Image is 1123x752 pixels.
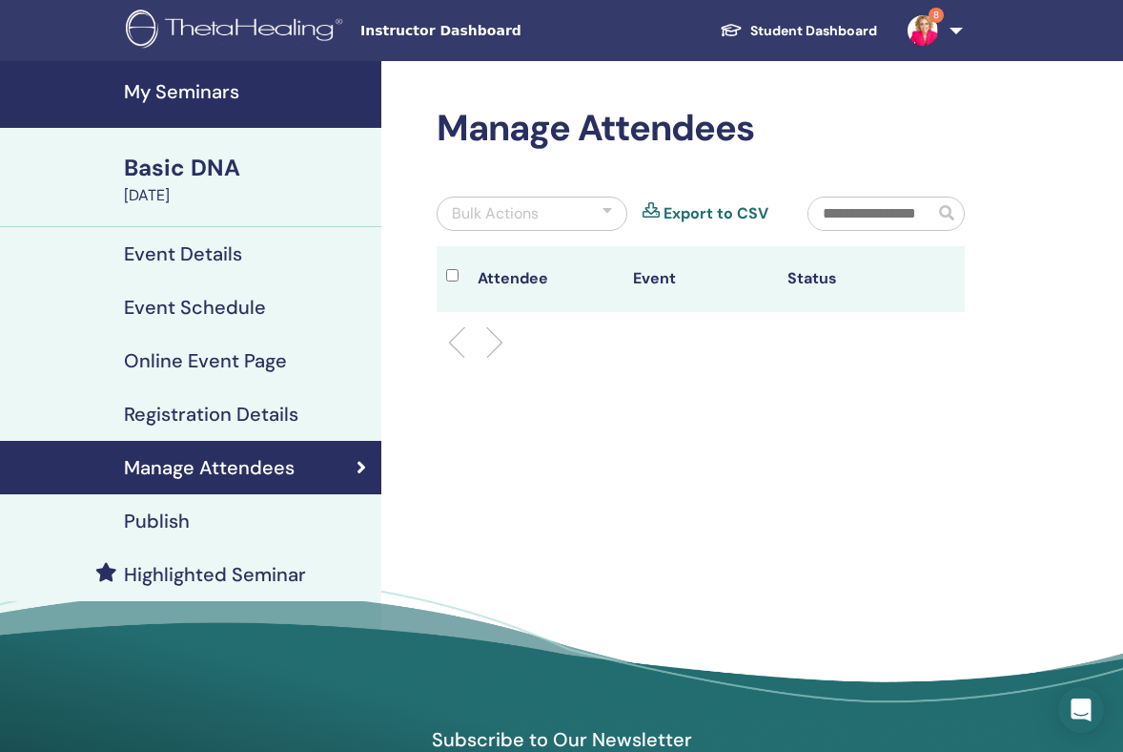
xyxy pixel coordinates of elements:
[124,152,370,184] div: Basic DNA
[124,296,266,319] h4: Event Schedule
[360,21,646,41] span: Instructor Dashboard
[112,152,381,207] a: Basic DNA[DATE]
[929,8,944,23] span: 8
[452,202,539,225] div: Bulk Actions
[126,10,349,52] img: logo.png
[468,246,623,312] th: Attendee
[1058,687,1104,733] div: Open Intercom Messenger
[664,202,768,225] a: Export to CSV
[124,403,298,426] h4: Registration Details
[124,184,370,207] div: [DATE]
[778,246,933,312] th: Status
[124,456,295,479] h4: Manage Attendees
[124,80,370,103] h4: My Seminars
[908,15,938,46] img: default.jpg
[437,107,965,151] h2: Manage Attendees
[124,242,242,265] h4: Event Details
[623,246,779,312] th: Event
[704,13,892,49] a: Student Dashboard
[124,349,287,372] h4: Online Event Page
[124,510,190,533] h4: Publish
[720,22,743,38] img: graduation-cap-white.svg
[341,727,782,752] h4: Subscribe to Our Newsletter
[124,563,306,586] h4: Highlighted Seminar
